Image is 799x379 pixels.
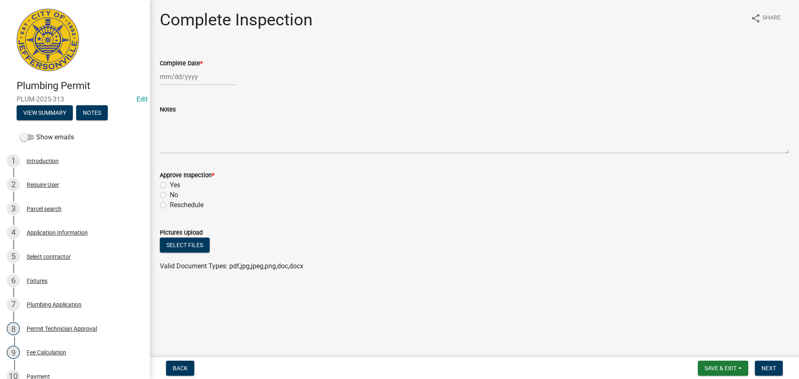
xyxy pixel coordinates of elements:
[698,361,748,376] button: Save & Exit
[27,158,59,164] div: Introduction
[27,230,88,235] div: Application Information
[762,13,781,23] span: Share
[27,182,59,188] div: Require User
[27,254,71,260] div: Select contractor
[160,230,203,236] label: Pictures Upload
[7,322,20,335] div: 8
[170,200,203,210] label: Reschedule
[755,361,783,376] button: Next
[27,349,66,355] div: Fee Calculation
[170,190,178,200] label: No
[76,110,108,116] wm-modal-confirm: Notes
[17,9,79,71] img: City of Jeffersonville, Indiana
[160,262,303,270] span: Valid Document Types: pdf,jpg,jpeg,png,doc,docx
[17,105,73,120] button: View Summary
[7,226,20,239] div: 4
[136,95,148,103] a: Edit
[20,132,74,142] label: Show emails
[751,13,761,23] i: share
[27,278,47,284] div: Fixtures
[7,298,20,311] div: 7
[17,95,133,103] span: PLUM-2025-313
[7,346,20,359] div: 9
[136,95,148,103] wm-modal-confirm: Edit Application Number
[27,206,62,212] div: Parcel search
[7,154,20,168] div: 1
[173,365,188,372] span: Back
[170,180,180,190] label: Yes
[7,178,20,191] div: 2
[160,238,210,253] button: Select files
[744,10,787,26] button: shareShare
[27,326,97,332] div: Permit Technician Approval
[160,10,313,30] h1: Complete Inspection
[160,68,236,85] input: mm/dd/yyyy
[7,274,20,287] div: 6
[160,61,203,67] label: Complete Date
[76,105,108,120] button: Notes
[7,202,20,216] div: 3
[762,365,776,372] span: Next
[17,80,143,92] h4: Plumbing Permit
[160,107,176,113] label: Notes
[705,365,737,372] span: Save & Exit
[166,361,194,376] button: Back
[27,302,82,307] div: Plumbing Application
[7,250,20,263] div: 5
[160,173,214,178] label: Approve Inspection
[17,110,73,116] wm-modal-confirm: Summary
